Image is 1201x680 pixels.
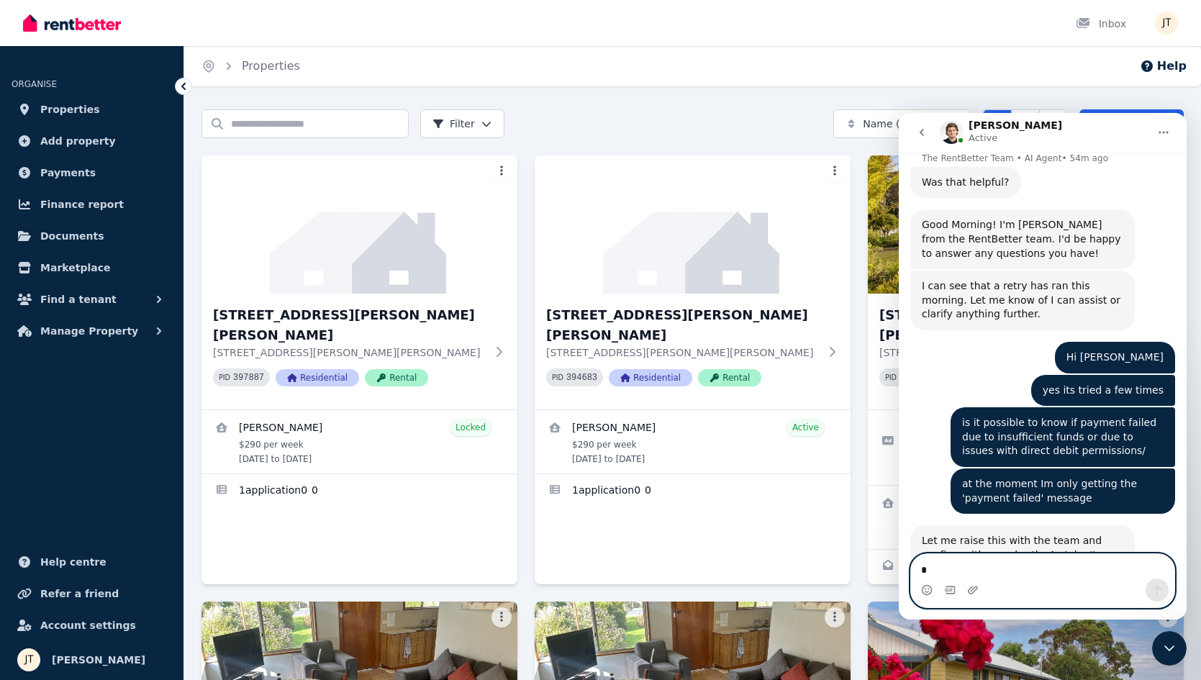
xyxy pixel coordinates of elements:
span: Manage Property [40,322,138,340]
button: More options [491,161,512,181]
button: Compact list view [1011,109,1040,138]
a: Applications for 2/21 Andrew St, Strahan [201,474,517,509]
a: Help centre [12,548,172,576]
button: Filter [420,109,504,138]
code: 397887 [233,373,264,383]
span: Rental [698,369,761,386]
a: Finance report [12,190,172,219]
textarea: Message… [12,441,276,466]
span: Find a tenant [40,291,117,308]
div: Inbox [1076,17,1126,31]
button: Emoji picker [22,471,34,483]
a: Enquiries for 5/21 Andrew St, Strahan [868,550,1026,584]
p: [STREET_ADDRESS][PERSON_NAME][PERSON_NAME] [879,345,1152,360]
small: PID [552,373,563,381]
button: More options [825,607,845,627]
h3: [STREET_ADDRESS][PERSON_NAME][PERSON_NAME] [546,305,819,345]
small: PID [219,373,230,381]
nav: Breadcrumb [184,46,317,86]
button: Gif picker [45,471,57,483]
p: [STREET_ADDRESS][PERSON_NAME][PERSON_NAME] [546,345,819,360]
a: Edit listing: 2 Bedroom Villa (Power & Water included in Rent) - $290 p/week - Furnished or Unfur... [868,410,1184,485]
span: Help centre [40,553,106,571]
span: Marketplace [40,259,110,276]
div: Dan says… [12,412,276,546]
span: Account settings [40,617,136,634]
a: View details for Alexandre Flaschner [201,410,517,473]
div: Let me raise this with the team and confirm with you shortly. As I don't want to hold you over ch... [23,421,225,506]
button: Send a message… [247,466,270,489]
a: Add property [12,127,172,155]
a: 2/21 Andrew St, Strahan[STREET_ADDRESS][PERSON_NAME][PERSON_NAME][STREET_ADDRESS][PERSON_NAME][PE... [201,155,517,409]
span: Residential [276,369,359,386]
a: 4/21 Andrew St, Strahan[STREET_ADDRESS][PERSON_NAME][PERSON_NAME][STREET_ADDRESS][PERSON_NAME][PE... [535,155,851,409]
button: Find a tenant [12,285,172,314]
a: Properties [12,95,172,124]
span: Residential [609,369,692,386]
img: Jamie Taylor [1155,12,1178,35]
img: 4/21 Andrew St, Strahan [535,155,851,294]
a: Account settings [12,611,172,640]
a: View details for Dimity Williams [535,410,851,473]
img: 2/21 Andrew St, Strahan [201,155,517,294]
iframe: Intercom live chat [899,113,1187,620]
button: Upload attachment [68,471,80,483]
p: [STREET_ADDRESS][PERSON_NAME][PERSON_NAME] [213,345,486,360]
span: Rental [365,369,428,386]
button: Card view [983,109,1012,138]
a: Add Property [1079,109,1184,138]
span: Documents [40,227,104,245]
span: Add property [40,132,116,150]
a: Applications for 4/21 Andrew St, Strahan [535,474,851,509]
button: More options [491,607,512,627]
span: Filter [432,117,475,131]
span: [PERSON_NAME] [52,651,145,668]
img: Jamie Taylor [17,648,40,671]
h3: [STREET_ADDRESS][PERSON_NAME][PERSON_NAME] [213,305,486,345]
h3: [STREET_ADDRESS][PERSON_NAME][PERSON_NAME] [879,305,1152,345]
code: 394683 [566,373,597,383]
span: Name (A-Z) [863,117,921,131]
span: ORGANISE [12,79,57,89]
a: Marketplace [12,253,172,282]
img: 5/21 Andrew St, Strahan [868,155,1184,294]
span: Finance report [40,196,124,213]
a: View details for Pamela Carroll [868,486,1184,549]
a: Documents [12,222,172,250]
span: Payments [40,164,96,181]
div: Let me raise this with the team and confirm with you shortly. As I don't want to hold you over ch... [12,412,236,514]
a: Payments [12,158,172,187]
button: More options [825,161,845,181]
button: Manage Property [12,317,172,345]
button: Help [1140,58,1187,75]
a: 5/21 Andrew St, Strahan[STREET_ADDRESS][PERSON_NAME][PERSON_NAME][STREET_ADDRESS][PERSON_NAME][PE... [868,155,1184,409]
small: PID [885,373,897,381]
img: RentBetter [23,12,121,34]
button: Expanded list view [1039,109,1068,138]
